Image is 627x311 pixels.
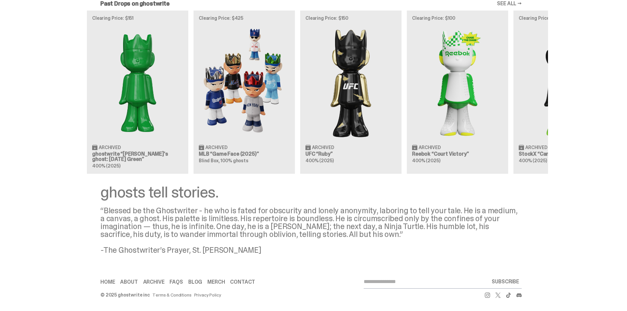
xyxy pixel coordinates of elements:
[99,145,121,150] span: Archived
[143,279,165,285] a: Archive
[300,11,402,174] a: Clearing Price: $150 Ruby Archived
[199,16,290,20] p: Clearing Price: $425
[92,16,183,20] p: Clearing Price: $151
[230,279,255,285] a: Contact
[199,26,290,139] img: Game Face (2025)
[412,158,440,164] span: 400% (2025)
[305,26,396,139] img: Ruby
[221,158,248,164] span: 100% ghosts
[100,279,115,285] a: Home
[305,151,396,157] h3: UFC “Ruby”
[188,279,202,285] a: Blog
[205,145,227,150] span: Archived
[92,151,183,162] h3: ghostwrite “[PERSON_NAME]'s ghost: [DATE] Green”
[92,163,120,169] span: 400% (2025)
[92,26,183,139] img: Schrödinger's ghost: Sunday Green
[194,293,221,297] a: Privacy Policy
[489,275,522,288] button: SUBSCRIBE
[513,11,615,174] a: Clearing Price: $250 Campless Archived
[100,207,522,254] div: “Blessed be the Ghostwriter - he who is fated for obscurity and lonely anonymity, laboring to tel...
[100,1,170,7] h2: Past Drops on ghostwrite
[87,11,188,174] a: Clearing Price: $151 Schrödinger's ghost: Sunday Green Archived
[100,184,522,200] div: ghosts tell stories.
[120,279,138,285] a: About
[199,151,290,157] h3: MLB “Game Face (2025)”
[312,145,334,150] span: Archived
[412,26,503,139] img: Court Victory
[407,11,508,174] a: Clearing Price: $100 Court Victory Archived
[519,26,610,139] img: Campless
[412,151,503,157] h3: Reebok “Court Victory”
[497,1,522,6] a: SEE ALL →
[519,158,547,164] span: 400% (2025)
[519,16,610,20] p: Clearing Price: $250
[525,145,547,150] span: Archived
[412,16,503,20] p: Clearing Price: $100
[152,293,191,297] a: Terms & Conditions
[100,293,150,297] div: © 2025 ghostwrite inc
[207,279,225,285] a: Merch
[519,151,610,157] h3: StockX “Campless”
[194,11,295,174] a: Clearing Price: $425 Game Face (2025) Archived
[199,158,220,164] span: Blind Box,
[305,16,396,20] p: Clearing Price: $150
[170,279,183,285] a: FAQs
[305,158,333,164] span: 400% (2025)
[419,145,441,150] span: Archived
